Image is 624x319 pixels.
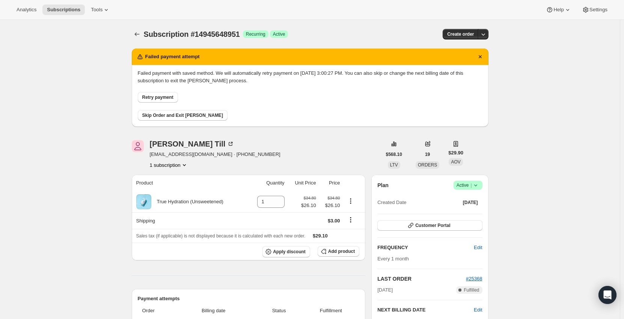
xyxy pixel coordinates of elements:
[377,256,409,262] span: Every 1 month
[132,29,142,39] button: Subscriptions
[176,307,251,314] span: Billing date
[142,94,173,100] span: Retry payment
[307,307,355,314] span: Fulfillment
[458,197,482,208] button: [DATE]
[304,196,316,200] small: $34.80
[553,7,564,13] span: Help
[150,161,188,169] button: Product actions
[377,275,466,283] h2: LAST ORDER
[463,200,478,206] span: [DATE]
[86,5,115,15] button: Tools
[470,182,472,188] span: |
[541,5,576,15] button: Help
[381,149,407,160] button: $568.10
[443,29,478,39] button: Create order
[418,162,437,168] span: ORDERS
[577,5,612,15] button: Settings
[138,302,174,319] th: Order
[151,198,223,206] div: True Hydration (Unsweetened)
[475,51,485,62] button: Dismiss notification
[451,159,460,165] span: AOV
[138,92,178,103] button: Retry payment
[142,112,223,118] span: Skip Order and Exit [PERSON_NAME]
[136,194,151,209] img: product img
[273,249,306,255] span: Apply discount
[132,212,247,229] th: Shipping
[42,5,85,15] button: Subscriptions
[328,248,355,254] span: Add product
[448,149,463,157] span: $29.90
[386,151,402,157] span: $568.10
[144,30,240,38] span: Subscription #14945648951
[47,7,80,13] span: Subscriptions
[421,149,434,160] button: 19
[377,220,482,231] button: Customer Portal
[246,31,265,37] span: Recurring
[150,151,280,158] span: [EMAIL_ADDRESS][DOMAIN_NAME] · [PHONE_NUMBER]
[287,175,318,191] th: Unit Price
[12,5,41,15] button: Analytics
[466,275,482,283] button: #25368
[589,7,607,13] span: Settings
[377,244,474,251] h2: FREQUENCY
[377,306,474,314] h2: NEXT BILLING DATE
[150,140,235,148] div: [PERSON_NAME] Till
[327,196,340,200] small: $34.80
[91,7,102,13] span: Tools
[377,199,406,206] span: Created Date
[256,307,303,314] span: Status
[474,306,482,314] button: Edit
[598,286,616,304] div: Open Intercom Messenger
[318,246,359,257] button: Add product
[457,181,479,189] span: Active
[313,233,328,239] span: $29.10
[415,222,450,228] span: Customer Portal
[138,70,482,85] p: Failed payment with saved method. We will automatically retry payment on [DATE] 3:00:27 PM. You c...
[321,202,340,209] span: $26.10
[464,287,479,293] span: Fulfilled
[301,202,316,209] span: $26.10
[447,31,474,37] span: Create order
[469,242,487,254] button: Edit
[273,31,285,37] span: Active
[138,295,360,302] h2: Payment attempts
[425,151,430,157] span: 19
[262,246,310,257] button: Apply discount
[138,110,228,121] button: Skip Order and Exit [PERSON_NAME]
[328,218,340,224] span: $3.00
[132,175,247,191] th: Product
[390,162,398,168] span: LTV
[377,181,389,189] h2: Plan
[474,244,482,251] span: Edit
[247,175,287,191] th: Quantity
[145,53,200,60] h2: Failed payment attempt
[345,216,357,224] button: Shipping actions
[132,140,144,152] span: Jackie Till
[466,276,482,281] a: #25368
[345,197,357,205] button: Product actions
[377,286,393,294] span: [DATE]
[17,7,36,13] span: Analytics
[318,175,342,191] th: Price
[136,233,306,239] span: Sales tax (if applicable) is not displayed because it is calculated with each new order.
